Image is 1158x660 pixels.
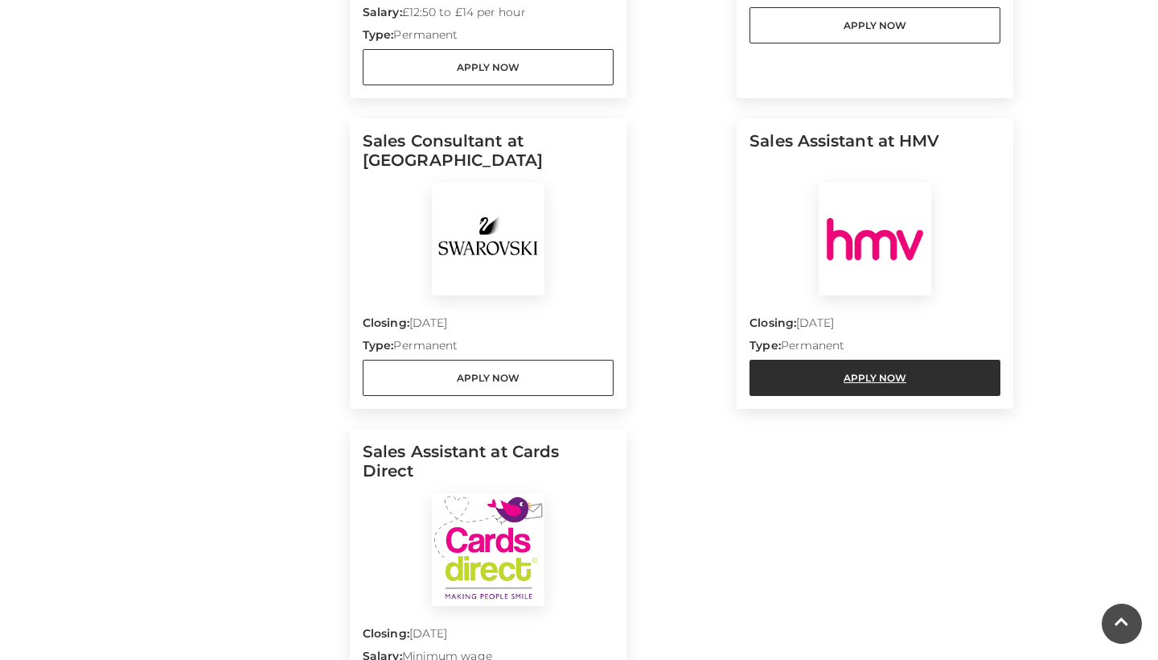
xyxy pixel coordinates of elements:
[363,626,409,641] strong: Closing:
[363,360,614,396] a: Apply Now
[363,338,393,353] strong: Type:
[363,316,409,330] strong: Closing:
[432,183,544,295] img: Swarovski
[363,27,614,49] p: Permanent
[749,7,1000,43] a: Apply Now
[749,338,780,353] strong: Type:
[819,183,931,295] img: HMV
[363,315,614,337] p: [DATE]
[749,337,1000,360] p: Permanent
[363,49,614,85] a: Apply Now
[363,337,614,360] p: Permanent
[363,27,393,42] strong: Type:
[363,442,614,493] h5: Sales Assistant at Cards Direct
[749,316,796,330] strong: Closing:
[749,131,1000,183] h5: Sales Assistant at HMV
[363,131,614,183] h5: Sales Consultant at [GEOGRAPHIC_DATA]
[749,360,1000,396] a: Apply Now
[363,625,614,648] p: [DATE]
[363,4,614,27] p: £12:50 to £14 per hour
[749,315,1000,337] p: [DATE]
[363,5,402,19] strong: Salary:
[432,493,544,606] img: Cards Direct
